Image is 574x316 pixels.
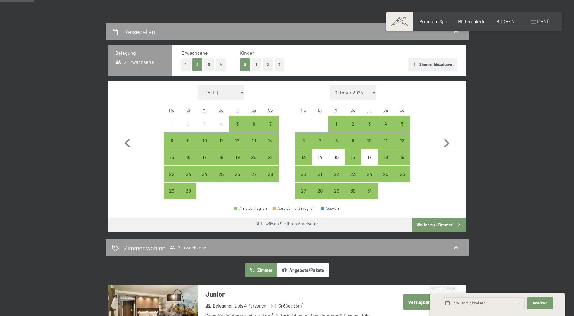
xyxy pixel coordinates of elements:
[164,138,179,153] div: 8
[328,183,345,199] div: Anreise möglich
[180,183,196,199] div: Anreise möglich
[115,59,154,65] span: 2 Erwachsene
[345,166,361,182] div: Thu Oct 23 2025
[328,116,345,132] div: Wed Oct 01 2025
[213,149,229,165] div: Thu Sep 18 2025
[169,245,206,251] span: 2 Erwachsene
[312,149,328,165] div: Tue Oct 14 2025
[361,166,377,182] div: Fri Oct 24 2025
[362,188,377,203] div: 31
[216,58,226,71] button: 4
[345,172,360,187] div: 23
[180,132,196,149] div: Tue Sep 09 2025
[395,172,410,187] div: 26
[403,294,458,310] button: Verfügbarkeit prüfen
[345,132,361,149] div: Anreise möglich
[378,166,394,182] div: Sat Oct 25 2025
[328,166,345,182] div: Anreise möglich
[246,132,262,149] div: Sat Sep 13 2025
[378,132,394,149] div: Anreise möglich
[246,132,262,149] div: Anreise möglich
[268,107,273,113] abbr: Sonntag
[181,155,196,170] div: 16
[296,138,311,153] div: 6
[395,155,410,170] div: 19
[246,155,261,170] div: 20
[181,138,196,153] div: 9
[361,116,377,132] div: Fri Oct 03 2025
[213,166,229,182] div: Thu Sep 25 2025
[496,18,515,24] a: BUCHEN
[361,166,377,182] div: Anreise möglich
[246,149,262,165] div: Anreise möglich
[345,116,361,132] div: Anreise möglich
[362,155,377,170] div: 17
[295,183,312,199] div: Anreise möglich
[537,18,550,24] span: Menü
[262,116,278,132] div: Anreise möglich
[329,138,344,153] div: 8
[312,132,328,149] div: Anreise möglich
[262,132,278,149] div: Sun Sep 14 2025
[119,85,136,199] button: Vorheriger Monat
[164,155,179,170] div: 15
[383,107,388,113] abbr: Samstag
[262,149,278,165] div: Anreise möglich
[419,18,447,24] span: Premium Spa
[295,132,312,149] div: Mon Oct 06 2025
[313,172,328,187] div: 21
[164,132,180,149] div: Anreise möglich
[312,183,328,199] div: Tue Oct 28 2025
[213,116,229,132] div: Thu Sep 04 2025
[235,107,239,113] abbr: Freitag
[361,183,377,199] div: Fri Oct 31 2025
[181,50,208,56] span: Erwachsene
[275,58,285,71] button: 3
[273,206,315,210] div: Abreise nicht möglich
[262,166,278,182] div: Anreise möglich
[329,172,344,187] div: 22
[115,50,165,56] h3: Belegung
[214,138,229,153] div: 11
[293,303,303,309] span: 35 m²
[262,166,278,182] div: Sun Sep 28 2025
[164,116,180,132] div: Anreise nicht möglich
[229,149,246,165] div: Fri Sep 19 2025
[361,116,377,132] div: Anreise möglich
[395,138,410,153] div: 12
[378,155,393,170] div: 18
[255,221,319,227] div: Bitte wählen Sie Ihren Anreisetag
[329,188,344,203] div: 29
[196,132,213,149] div: Wed Sep 10 2025
[400,107,405,113] abbr: Sonntag
[378,149,394,165] div: Sat Oct 18 2025
[180,116,196,132] div: Tue Sep 02 2025
[328,132,345,149] div: Anreise möglich
[312,166,328,182] div: Tue Oct 21 2025
[345,183,361,199] div: Thu Oct 30 2025
[313,138,328,153] div: 7
[263,121,278,137] div: 7
[296,155,311,170] div: 13
[312,132,328,149] div: Tue Oct 07 2025
[329,121,344,137] div: 1
[240,58,250,71] button: 0
[328,149,345,165] div: Wed Oct 15 2025
[263,155,278,170] div: 21
[533,301,547,306] span: Weiter
[164,172,179,187] div: 22
[246,149,262,165] div: Sat Sep 20 2025
[295,183,312,199] div: Mon Oct 27 2025
[181,121,196,137] div: 2
[213,132,229,149] div: Thu Sep 11 2025
[328,166,345,182] div: Wed Oct 22 2025
[180,149,196,165] div: Tue Sep 16 2025
[196,149,213,165] div: Wed Sep 17 2025
[196,149,213,165] div: Anreise möglich
[169,107,175,113] abbr: Montag
[378,172,393,187] div: 25
[246,166,262,182] div: Anreise möglich
[230,155,245,170] div: 19
[246,172,261,187] div: 27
